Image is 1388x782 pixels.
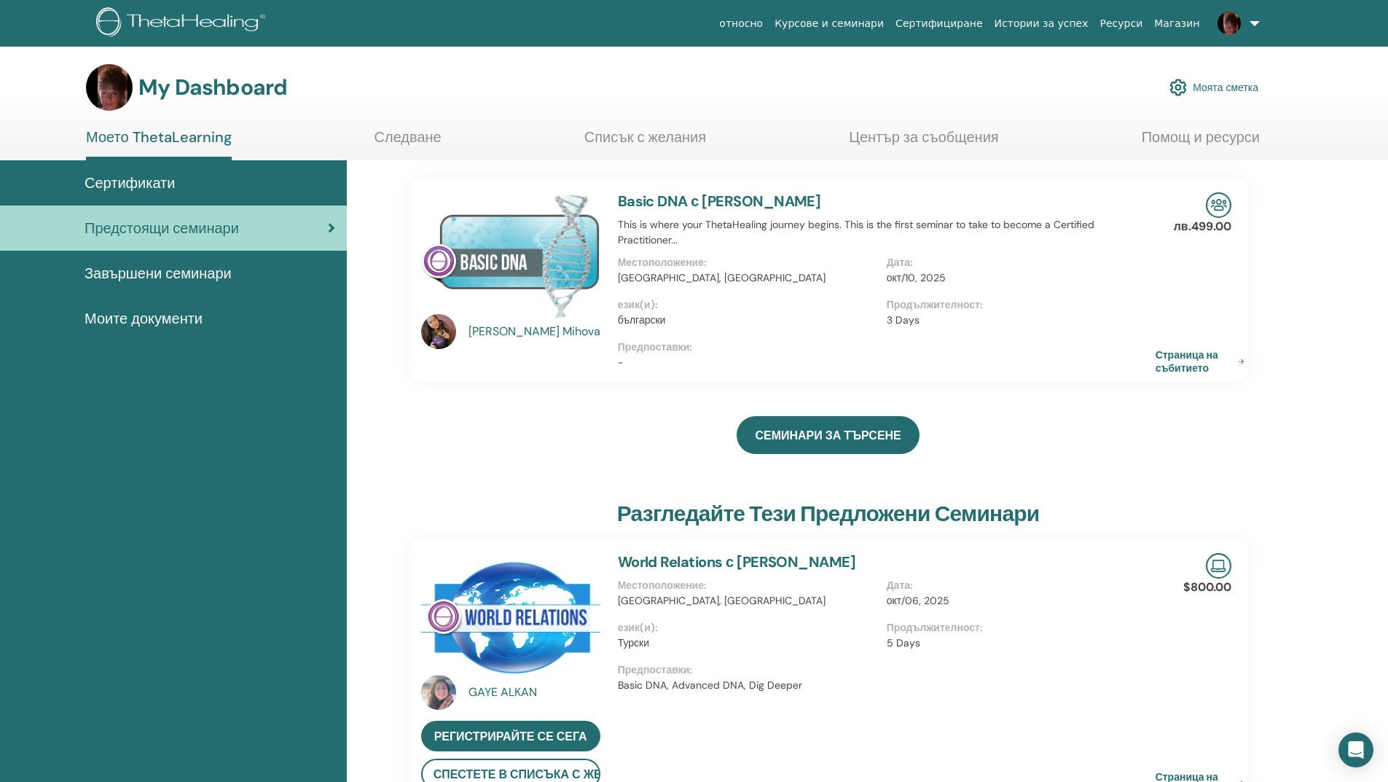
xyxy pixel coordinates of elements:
[618,678,1156,693] p: Basic DNA, Advanced DNA, Dig Deeper
[618,620,878,636] p: език(и) :
[86,128,232,160] a: Моето ThetaLearning
[1169,71,1258,103] a: Моята сметка
[618,636,878,651] p: Турски
[989,10,1094,37] a: Истории за успех
[468,684,603,701] a: GAYE ALKAN
[755,428,901,443] span: СЕМИНАРИ ЗА ТЪРСЕНЕ
[421,553,600,679] img: World Relations
[1183,579,1231,596] p: $800.00
[584,128,706,157] a: Списък с желания
[769,10,890,37] a: Курсове и семинари
[618,552,856,571] a: World Relations с [PERSON_NAME]
[618,578,878,593] p: Местоположение :
[1206,553,1231,579] img: Live Online Seminar
[85,172,175,194] span: Сертификати
[468,323,603,340] a: [PERSON_NAME] Mihova
[85,217,239,239] span: Предстоящи семинари
[1169,75,1187,100] img: cog.svg
[421,192,600,318] img: Basic DNA
[1156,348,1250,375] a: Страница на събитието
[849,128,999,157] a: Център за съобщения
[887,297,1147,313] p: Продължителност :
[86,64,133,111] img: default.jpg
[887,636,1147,651] p: 5 Days
[887,255,1147,270] p: Дата :
[618,192,821,211] a: Basic DNA с [PERSON_NAME]
[887,620,1147,636] p: Продължителност :
[618,593,878,609] p: [GEOGRAPHIC_DATA], [GEOGRAPHIC_DATA]
[421,314,456,349] img: default.jpg
[1338,732,1373,767] div: Open Intercom Messenger
[618,255,878,270] p: Местоположение :
[375,128,442,157] a: Следване
[618,217,1156,248] p: This is where your ThetaHealing journey begins. This is the first seminar to take to become a Cer...
[1094,10,1149,37] a: Ресурси
[85,262,232,284] span: Завършени семинари
[1174,218,1231,235] p: лв.499.00
[617,501,1040,527] h3: Разгледайте тези предложени семинари
[434,729,587,744] span: Регистрирайте се сега
[138,74,287,101] h3: My Dashboard
[737,416,919,454] a: СЕМИНАРИ ЗА ТЪРСЕНЕ
[890,10,988,37] a: Сертифициране
[421,675,456,710] img: default.jpg
[618,297,878,313] p: език(и) :
[1142,128,1260,157] a: Помощ и ресурси
[713,10,769,37] a: относно
[85,308,203,329] span: Моите документи
[421,721,600,751] a: Регистрирайте се сега
[1206,192,1231,218] img: In-Person Seminar
[618,270,878,286] p: [GEOGRAPHIC_DATA], [GEOGRAPHIC_DATA]
[887,270,1147,286] p: окт/10, 2025
[618,662,1156,678] p: Предпоставки :
[1148,10,1205,37] a: Магазин
[887,593,1147,609] p: окт/06, 2025
[1218,12,1241,35] img: default.jpg
[618,355,1156,370] p: -
[618,313,878,328] p: български
[887,578,1147,593] p: Дата :
[887,313,1147,328] p: 3 Days
[96,7,270,40] img: logo.png
[618,340,1156,355] p: Предпоставки :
